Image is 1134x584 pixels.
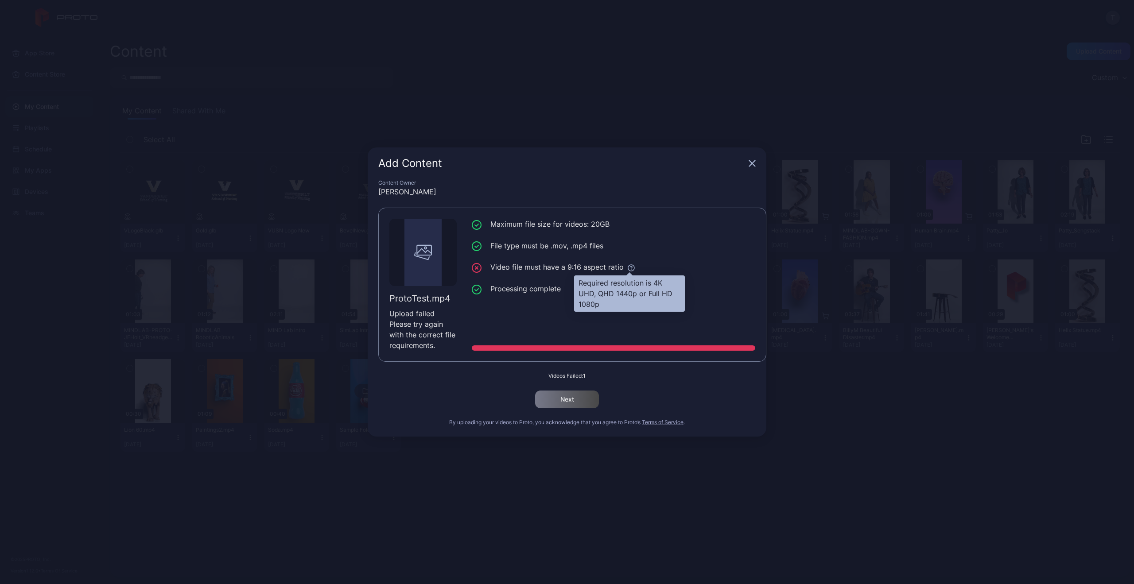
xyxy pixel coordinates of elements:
[389,319,457,351] div: Please try again with the correct file requirements.
[535,391,599,408] button: Next
[389,308,457,319] div: Upload failed
[560,396,574,403] div: Next
[642,419,684,426] button: Terms of Service
[378,186,756,197] div: [PERSON_NAME]
[378,158,745,169] div: Add Content
[472,283,755,294] li: Processing complete
[472,262,755,273] li: Video file must have a 9:16 aspect ratio
[472,219,755,230] li: Maximum file size for videos: 20GB
[378,372,756,379] div: Videos Failed: 1
[378,179,756,186] div: Content Owner
[389,293,457,304] div: ProtoTest.mp4
[574,275,685,312] div: Required resolution is 4K UHD, QHD 1440p or Full HD 1080p
[378,419,756,426] div: By uploading your videos to Proto, you acknowledge that you agree to Proto’s .
[472,240,755,251] li: File type must be .mov, .mp4 files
